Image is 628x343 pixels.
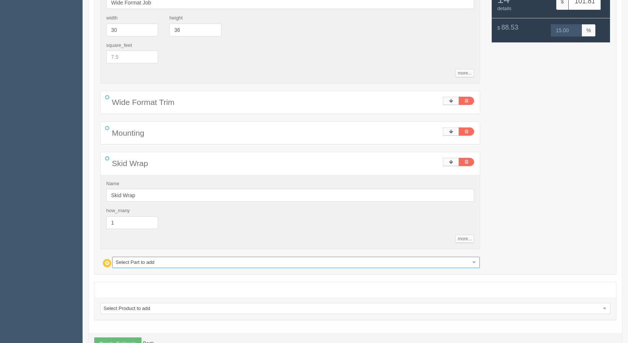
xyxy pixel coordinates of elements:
[104,303,600,314] span: Select Product to add
[106,207,130,214] label: how_many
[112,257,480,268] a: Select Part to add
[106,180,119,187] label: Name
[501,24,518,31] span: 88.53
[106,15,117,22] label: width
[169,15,182,22] label: height
[582,24,596,37] span: %
[100,303,610,314] a: Select Product to add
[106,51,158,63] input: 7.5
[455,69,474,77] a: more...
[497,25,500,31] span: $
[106,189,474,202] input: Name
[497,6,512,11] a: details
[112,98,175,106] span: Wide Format Trim
[106,42,132,49] label: square_feet
[116,257,470,268] span: Select Part to add
[112,129,144,137] span: Mounting
[455,235,474,243] a: more...
[112,159,148,168] span: Skid Wrap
